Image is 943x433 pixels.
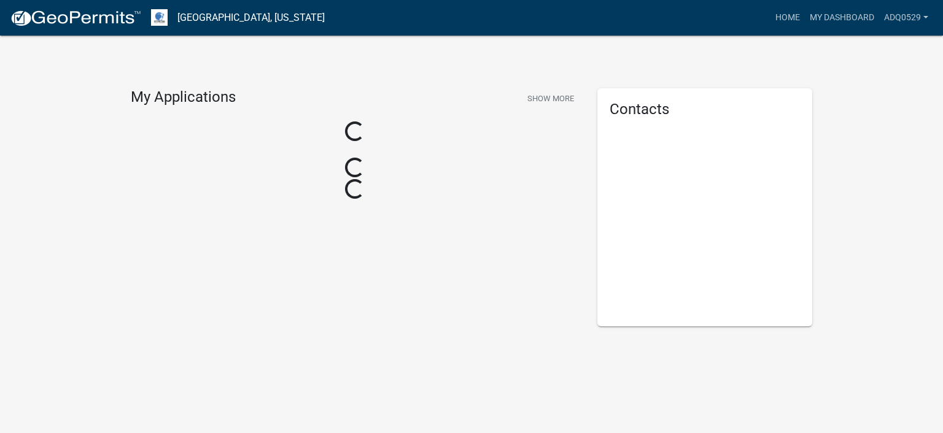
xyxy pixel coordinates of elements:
button: Show More [522,88,579,109]
a: My Dashboard [805,6,879,29]
a: adq0529 [879,6,933,29]
h5: Contacts [610,101,800,118]
a: [GEOGRAPHIC_DATA], [US_STATE] [177,7,325,28]
h4: My Applications [131,88,236,107]
a: Home [770,6,805,29]
img: Otter Tail County, Minnesota [151,9,168,26]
